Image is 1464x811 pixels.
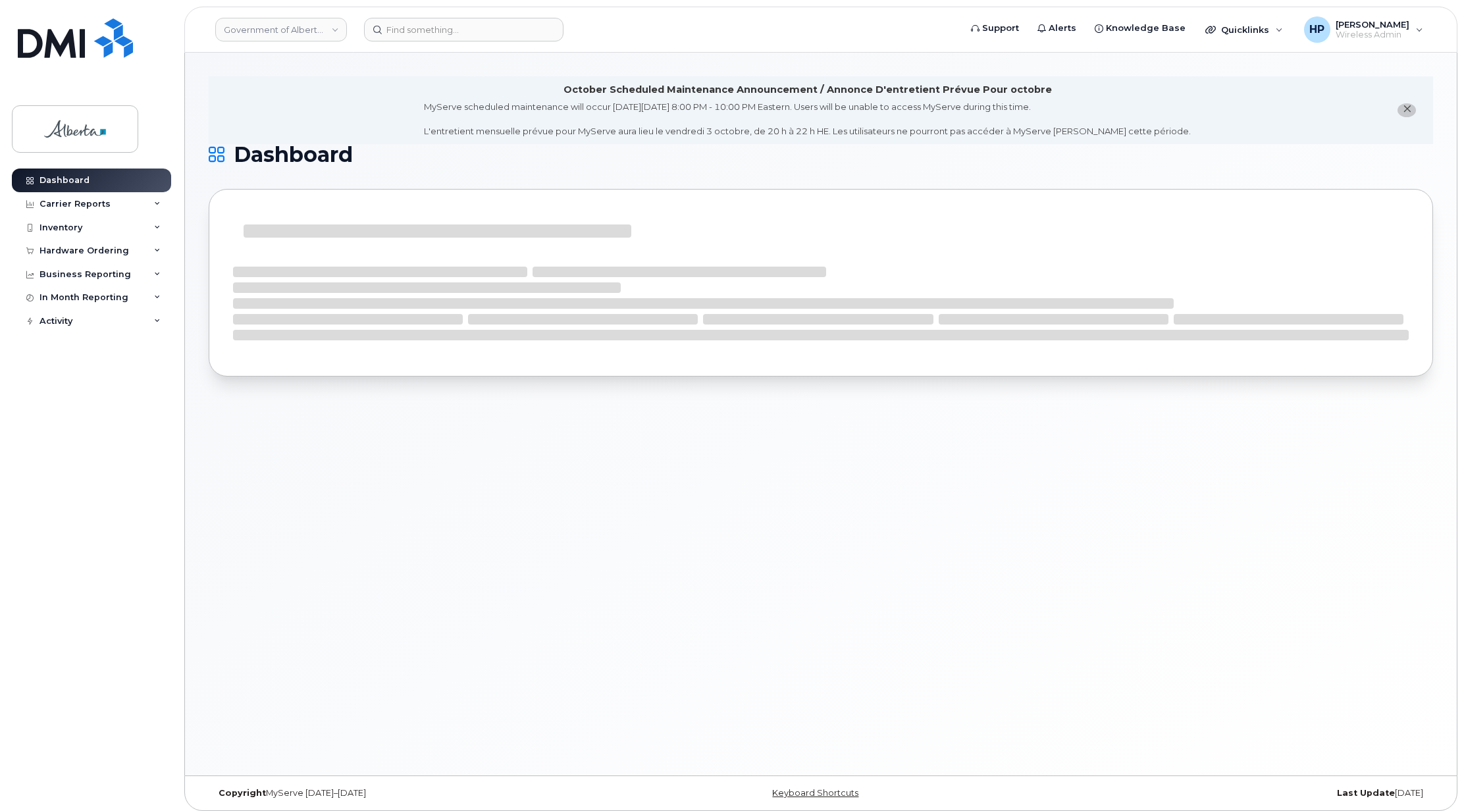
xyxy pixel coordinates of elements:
[219,788,266,798] strong: Copyright
[772,788,858,798] a: Keyboard Shortcuts
[563,83,1052,97] div: October Scheduled Maintenance Announcement / Annonce D'entretient Prévue Pour octobre
[209,788,617,798] div: MyServe [DATE]–[DATE]
[1337,788,1395,798] strong: Last Update
[234,145,353,165] span: Dashboard
[424,101,1191,138] div: MyServe scheduled maintenance will occur [DATE][DATE] 8:00 PM - 10:00 PM Eastern. Users will be u...
[1398,103,1416,117] button: close notification
[1025,788,1433,798] div: [DATE]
